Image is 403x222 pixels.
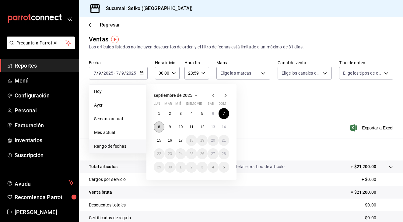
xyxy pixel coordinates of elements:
[208,122,218,132] button: 13 de septiembre de 2025
[175,108,186,119] button: 3 de septiembre de 2025
[179,125,183,129] abbr: 10 de septiembre de 2025
[168,152,172,156] abbr: 23 de septiembre de 2025
[101,5,193,12] h3: Sucursal: Seiko ([GEOGRAPHIC_DATA])
[116,71,119,76] input: --
[211,125,215,129] abbr: 13 de septiembre de 2025
[164,162,175,173] button: 30 de septiembre de 2025
[96,71,98,76] span: /
[101,71,103,76] span: /
[154,162,164,173] button: 29 de septiembre de 2025
[219,162,229,173] button: 5 de octubre de 2025
[15,76,74,85] span: Menú
[219,122,229,132] button: 14 de septiembre de 2025
[351,164,376,170] p: + $21,200.00
[200,152,204,156] abbr: 26 de septiembre de 2025
[154,135,164,146] button: 15 de septiembre de 2025
[154,93,192,98] span: septiembre de 2025
[219,108,229,119] button: 7 de septiembre de 2025
[168,165,172,169] abbr: 30 de septiembre de 2025
[186,135,197,146] button: 18 de septiembre de 2025
[94,88,141,95] span: Hoy
[157,138,161,143] abbr: 15 de septiembre de 2025
[89,61,148,65] label: Fecha
[168,138,172,143] abbr: 16 de septiembre de 2025
[111,36,119,43] img: Tooltip marker
[15,179,66,186] span: Ayuda
[351,189,393,196] p: = $21,200.00
[363,215,393,221] p: - $0.00
[94,102,141,108] span: Ayer
[154,108,164,119] button: 1 de septiembre de 2025
[164,148,175,159] button: 23 de septiembre de 2025
[114,71,115,76] span: -
[124,71,126,76] span: /
[197,122,208,132] button: 12 de septiembre de 2025
[164,102,172,108] abbr: martes
[89,202,126,208] p: Descuentos totales
[7,37,75,49] button: Pregunta a Parrot AI
[219,135,229,146] button: 21 de septiembre de 2025
[89,189,112,196] p: Venta bruta
[121,71,124,76] input: --
[175,102,181,108] abbr: miércoles
[15,91,74,100] span: Configuración
[180,165,182,169] abbr: 1 de octubre de 2025
[222,138,226,143] abbr: 21 de septiembre de 2025
[93,71,96,76] input: --
[184,61,209,65] label: Hora fin
[15,151,74,159] span: Suscripción
[223,165,225,169] abbr: 5 de octubre de 2025
[201,165,203,169] abbr: 3 de octubre de 2025
[343,70,382,76] span: Elige los tipos de orden
[208,135,218,146] button: 20 de septiembre de 2025
[211,138,215,143] abbr: 20 de septiembre de 2025
[212,111,214,116] abbr: 6 de septiembre de 2025
[4,44,75,51] a: Pregunta a Parrot AI
[208,102,214,108] abbr: sábado
[186,102,222,108] abbr: jueves
[191,111,193,116] abbr: 4 de septiembre de 2025
[175,122,186,132] button: 10 de septiembre de 2025
[15,193,74,201] span: Recomienda Parrot
[362,176,393,183] p: + $0.00
[222,125,226,129] abbr: 14 de septiembre de 2025
[158,125,160,129] abbr: 8 de septiembre de 2025
[16,40,65,46] span: Pregunta a Parrot AI
[154,122,164,132] button: 8 de septiembre de 2025
[175,162,186,173] button: 1 de octubre de 2025
[119,71,121,76] span: /
[154,92,200,99] button: septiembre de 2025
[180,111,182,116] abbr: 3 de septiembre de 2025
[208,162,218,173] button: 4 de octubre de 2025
[189,152,193,156] abbr: 25 de septiembre de 2025
[186,148,197,159] button: 25 de septiembre de 2025
[208,148,218,159] button: 27 de septiembre de 2025
[67,16,72,21] button: open_drawer_menu
[158,111,160,116] abbr: 1 de septiembre de 2025
[282,70,321,76] span: Elige los canales de venta
[164,122,175,132] button: 9 de septiembre de 2025
[100,22,120,28] span: Regresar
[186,108,197,119] button: 4 de septiembre de 2025
[186,122,197,132] button: 11 de septiembre de 2025
[179,152,183,156] abbr: 24 de septiembre de 2025
[98,71,101,76] input: --
[278,61,332,65] label: Canal de venta
[197,135,208,146] button: 19 de septiembre de 2025
[154,148,164,159] button: 22 de septiembre de 2025
[212,165,214,169] abbr: 4 de octubre de 2025
[89,215,131,221] p: Certificados de regalo
[220,70,251,76] span: Elige las marcas
[339,61,393,65] label: Tipo de orden
[94,129,141,136] span: Mes actual
[15,208,74,216] span: [PERSON_NAME]
[157,165,161,169] abbr: 29 de septiembre de 2025
[197,102,202,108] abbr: viernes
[89,44,393,50] div: Los artículos listados no incluyen descuentos de orden y el filtro de fechas está limitado a un m...
[89,22,120,28] button: Regresar
[197,148,208,159] button: 26 de septiembre de 2025
[164,108,175,119] button: 2 de septiembre de 2025
[219,102,226,108] abbr: domingo
[169,111,171,116] abbr: 2 de septiembre de 2025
